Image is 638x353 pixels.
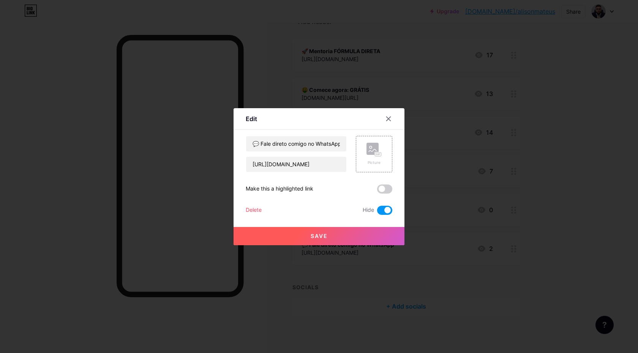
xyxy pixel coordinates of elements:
span: Save [311,233,328,239]
div: Edit [246,114,257,123]
div: Picture [366,160,382,165]
input: Title [246,136,346,151]
button: Save [234,227,404,245]
input: URL [246,157,346,172]
div: Make this a highlighted link [246,184,313,194]
div: Delete [246,206,262,215]
span: Hide [363,206,374,215]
